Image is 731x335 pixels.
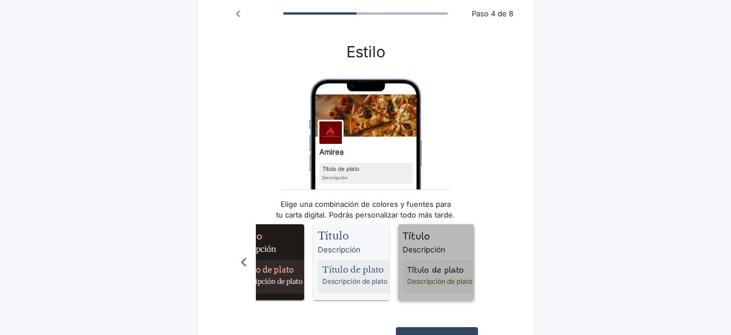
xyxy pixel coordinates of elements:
[237,277,307,287] span: Descripción de plato
[313,224,389,300] span: Vista previa de carta claro azul
[309,79,422,190] div: Vista previa
[398,224,474,300] span: Vista previa de carta claro amarillo
[403,244,474,255] span: Descripción
[322,277,392,287] span: Descripción de plato
[318,244,389,255] span: Descripción
[407,264,477,277] span: Título de plato
[403,229,474,243] span: Título
[322,264,392,277] span: Título de plato
[309,79,422,307] img: Marco de teléfono
[253,43,478,61] h3: Estilo
[228,224,304,300] button: oscuro rojo
[227,3,249,24] button: Paso anterior
[232,250,256,274] button: Scroll a la izquierda
[253,199,478,220] p: Elige una combinación de colores y fuentes para tu carta digital. Podrás personalizar todo más ta...
[398,224,474,300] button: claro amarillo
[318,229,389,243] span: Título
[233,229,304,243] span: Título
[466,8,520,20] span: Paso 4 de 8
[313,224,389,300] button: claro azul
[233,244,304,255] span: Descripción
[407,277,477,287] span: Descripción de plato
[228,224,304,300] span: Vista previa de carta oscuro rojo
[237,264,307,277] span: Título de plato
